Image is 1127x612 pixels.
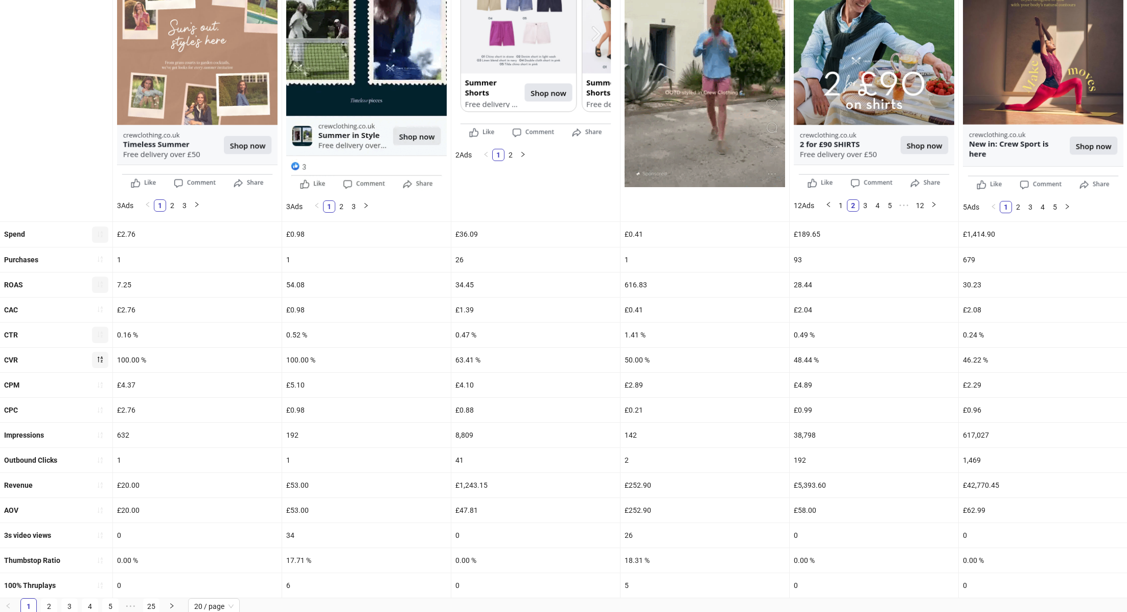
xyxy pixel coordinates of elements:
[113,423,282,447] div: 632
[4,456,57,464] b: Outbound Clicks
[113,448,282,472] div: 1
[4,481,33,489] b: Revenue
[620,423,789,447] div: 142
[620,247,789,272] div: 1
[4,556,60,564] b: Thumbstop Ratio
[963,203,979,211] span: 5 Ads
[113,473,282,497] div: £20.00
[987,201,1000,213] li: Previous Page
[311,200,323,213] li: Previous Page
[790,448,958,472] div: 192
[282,373,451,397] div: £5.10
[1000,201,1012,213] li: 1
[323,200,335,213] li: 1
[1012,201,1024,213] li: 2
[790,498,958,523] div: £58.00
[1061,201,1073,213] li: Next Page
[871,199,884,212] li: 4
[4,506,18,514] b: AOV
[872,200,883,211] a: 4
[97,331,104,338] span: sort-ascending
[790,548,958,573] div: 0.00 %
[4,256,38,264] b: Purchases
[335,200,348,213] li: 2
[191,199,203,212] button: right
[884,199,896,212] li: 5
[282,548,451,573] div: 17.71 %
[282,348,451,372] div: 100.00 %
[282,323,451,347] div: 0.52 %
[113,523,282,548] div: 0
[790,298,958,322] div: £2.04
[178,199,191,212] li: 3
[928,199,940,212] button: right
[97,356,104,363] span: sort-descending
[987,201,1000,213] button: left
[286,202,303,211] span: 3 Ads
[142,199,154,212] button: left
[97,507,104,514] span: sort-ascending
[480,149,492,161] button: left
[790,222,958,246] div: £189.65
[324,201,335,212] a: 1
[913,200,927,211] a: 12
[282,298,451,322] div: £0.98
[142,199,154,212] li: Previous Page
[282,273,451,297] div: 54.08
[113,373,282,397] div: £4.37
[822,199,835,212] button: left
[97,231,104,238] span: sort-ascending
[113,398,282,422] div: £2.76
[620,548,789,573] div: 18.31 %
[790,398,958,422] div: £0.99
[4,406,18,414] b: CPC
[360,200,372,213] li: Next Page
[348,201,359,212] a: 3
[822,199,835,212] li: Previous Page
[790,273,958,297] div: 28.44
[825,201,832,208] span: left
[505,149,516,161] a: 2
[154,200,166,211] a: 1
[493,149,504,161] a: 1
[794,201,814,210] span: 12 Ads
[314,202,320,209] span: left
[896,199,912,212] span: •••
[790,523,958,548] div: 0
[847,199,859,212] li: 2
[97,281,104,288] span: sort-ascending
[282,473,451,497] div: £53.00
[620,373,789,397] div: £2.89
[451,348,620,372] div: 63.41 %
[97,306,104,313] span: sort-ascending
[620,573,789,598] div: 5
[113,573,282,598] div: 0
[1049,201,1061,213] li: 5
[311,200,323,213] button: left
[282,448,451,472] div: 1
[1024,201,1037,213] li: 3
[1037,201,1048,213] a: 4
[483,151,489,157] span: left
[912,199,928,212] li: 12
[113,247,282,272] div: 1
[1037,201,1049,213] li: 4
[282,573,451,598] div: 6
[282,498,451,523] div: £53.00
[451,222,620,246] div: £36.09
[451,448,620,472] div: 41
[451,298,620,322] div: £1.39
[620,298,789,322] div: £0.41
[884,200,895,211] a: 5
[1061,201,1073,213] button: right
[117,201,133,210] span: 3 Ads
[1064,203,1070,210] span: right
[835,199,847,212] li: 1
[282,398,451,422] div: £0.98
[1049,201,1061,213] a: 5
[790,573,958,598] div: 0
[451,473,620,497] div: £1,243.15
[4,381,19,389] b: CPM
[451,548,620,573] div: 0.00 %
[620,523,789,548] div: 26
